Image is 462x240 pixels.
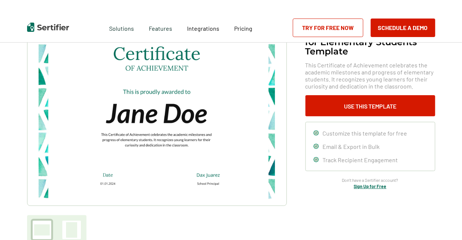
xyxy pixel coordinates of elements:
[305,28,435,56] h1: Certificate of Achievement for Elementary Students Template
[354,184,387,189] a: Sign Up for Free
[323,130,407,137] span: Customize this template for free
[323,156,398,163] span: Track Recipient Engagement
[187,23,219,32] a: Integrations
[27,11,84,19] a: Certificate Templates
[39,34,275,200] img: Certificate of Achievement for Elementary Students Template
[305,95,435,116] button: Use This Template
[27,11,302,19] div: Breadcrumb
[187,25,219,32] span: Integrations
[234,23,252,32] a: Pricing
[109,23,134,32] span: Solutions
[425,204,462,240] iframe: Chat Widget
[27,23,69,32] img: Sertifier | Digital Credentialing Platform
[293,19,363,37] a: Try for Free Now
[140,11,302,19] a: Certificate of Achievement for Elementary Students Template
[323,143,380,150] span: Email & Export in Bulk
[149,23,172,32] span: Features
[95,11,130,19] a: Achievement
[342,177,399,184] span: Don’t have a Sertifier account?
[305,61,435,90] span: This Certificate of Achievement celebrates the academic milestones and progress of elementary stu...
[234,25,252,32] span: Pricing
